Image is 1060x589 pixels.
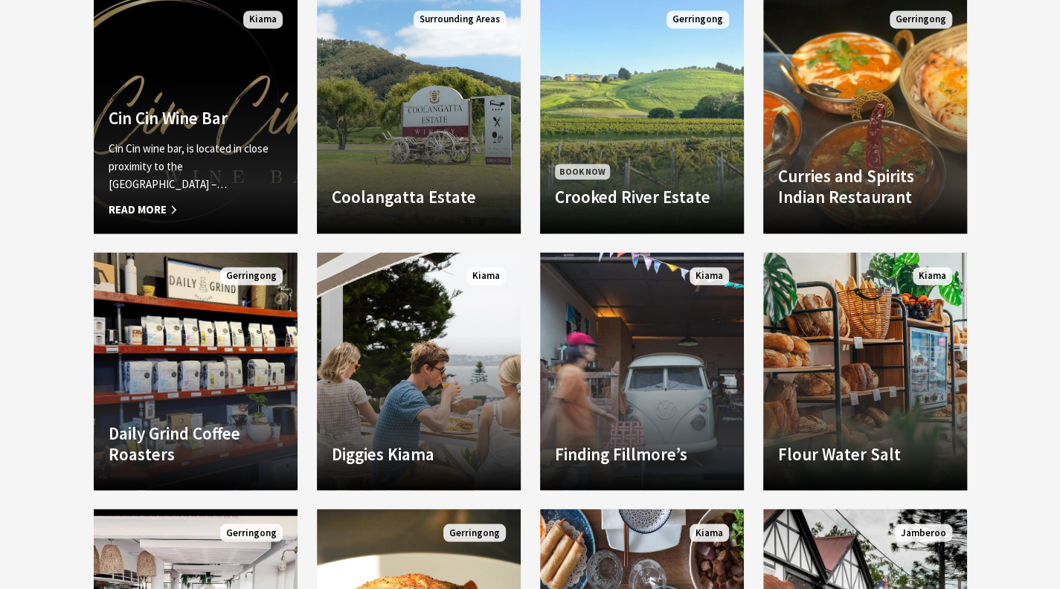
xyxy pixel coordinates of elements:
h4: Crooked River Estate [555,187,729,207]
span: Gerringong [220,524,283,542]
a: Daily Grind Coffee Roasters Gerringong [94,252,298,490]
span: Book Now [555,164,610,179]
a: Another Image Used Diggies Kiama Kiama [317,252,521,490]
span: Kiama [466,267,506,286]
span: Kiama [913,267,952,286]
h4: Coolangatta Estate [332,187,506,207]
span: Kiama [243,10,283,29]
span: Surrounding Areas [414,10,506,29]
span: Gerringong [220,267,283,286]
a: Finding Fillmore’s Kiama [540,252,744,490]
span: Jamberoo [895,524,952,542]
h4: Cin Cin Wine Bar [109,108,283,129]
p: Cin Cin wine bar, is located in close proximity to the [GEOGRAPHIC_DATA] –… [109,140,283,193]
span: Gerringong [890,10,952,29]
h4: Curries and Spirits Indian Restaurant [778,166,952,207]
span: Gerringong [666,10,729,29]
h4: Daily Grind Coffee Roasters [109,422,283,463]
h4: Finding Fillmore’s [555,443,729,464]
span: Read More [109,201,283,219]
h4: Flour Water Salt [778,443,952,464]
span: Gerringong [443,524,506,542]
span: Kiama [690,267,729,286]
h4: Diggies Kiama [332,443,506,464]
a: Another Image Used Flour Water Salt Kiama [763,252,967,490]
span: Kiama [690,524,729,542]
